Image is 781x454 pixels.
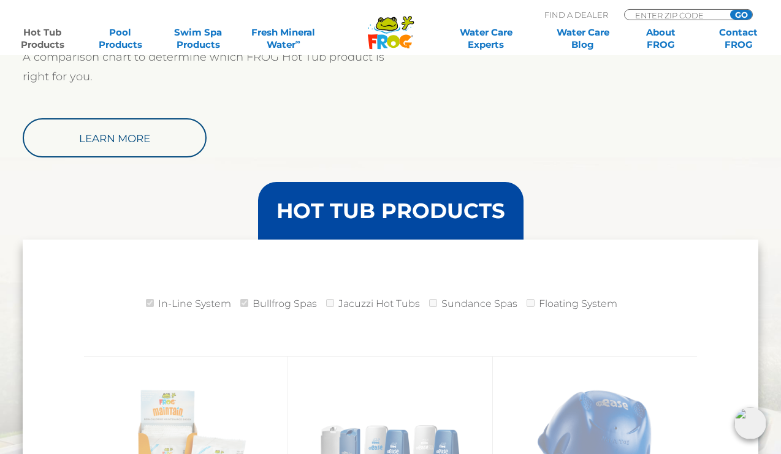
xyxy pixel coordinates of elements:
label: Sundance Spas [441,292,517,316]
p: Find A Dealer [544,9,608,20]
a: Water CareBlog [552,26,613,51]
label: In-Line System [158,292,231,316]
input: Zip Code Form [634,10,717,20]
a: Fresh MineralWater∞ [246,26,321,51]
h3: HOT TUB PRODUCTS [276,200,505,221]
label: Jacuzzi Hot Tubs [338,292,420,316]
sup: ∞ [295,37,300,46]
a: Swim SpaProducts [168,26,229,51]
a: PoolProducts [90,26,151,51]
img: openIcon [734,407,766,439]
label: Floating System [539,292,617,316]
a: Hot TubProducts [12,26,73,51]
a: Learn More [23,118,207,157]
p: A comparison chart to determine which FROG Hot Tub product is right for you. [23,47,390,86]
a: AboutFROG [630,26,691,51]
input: GO [730,10,752,20]
a: ContactFROG [708,26,769,51]
a: Water CareExperts [437,26,535,51]
label: Bullfrog Spas [253,292,317,316]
